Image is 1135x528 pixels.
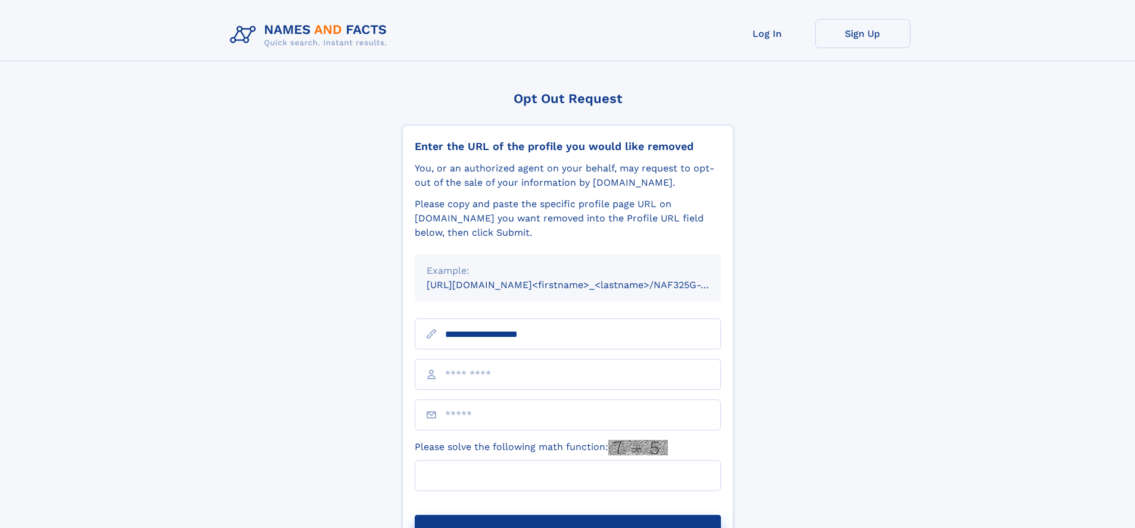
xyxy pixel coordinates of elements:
img: Logo Names and Facts [225,19,397,51]
div: Enter the URL of the profile you would like removed [415,140,721,153]
div: Example: [427,264,709,278]
div: Opt Out Request [402,91,733,106]
small: [URL][DOMAIN_NAME]<firstname>_<lastname>/NAF325G-xxxxxxxx [427,279,744,290]
label: Please solve the following math function: [415,440,668,455]
a: Log In [720,19,815,48]
div: You, or an authorized agent on your behalf, may request to opt-out of the sale of your informatio... [415,161,721,190]
a: Sign Up [815,19,910,48]
div: Please copy and paste the specific profile page URL on [DOMAIN_NAME] you want removed into the Pr... [415,197,721,240]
